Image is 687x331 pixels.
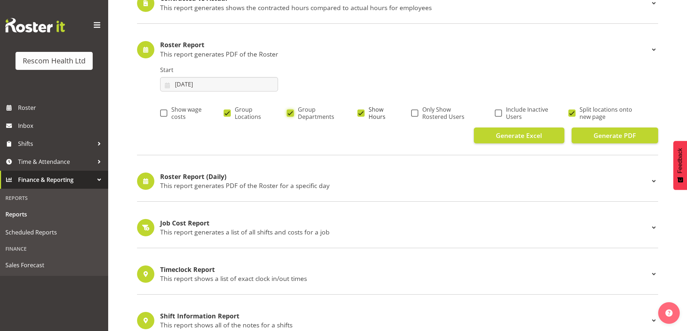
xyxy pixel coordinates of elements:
span: Reports [5,209,103,220]
img: Rosterit website logo [5,18,65,32]
span: Time & Attendance [18,156,94,167]
div: Rescom Health Ltd [23,55,85,66]
p: This report generates a list of all shifts and costs for a job [160,228,649,236]
p: This report generates PDF of the Roster [160,50,649,58]
span: Split locations onto new page [576,106,638,120]
input: Click to select... [160,77,278,91]
button: Generate PDF [572,128,658,143]
span: Feedback [677,148,683,173]
div: Roster Report (Daily) This report generates PDF of the Roster for a specific day [137,173,658,190]
span: Group Locations [231,106,267,120]
div: Timeclock Report This report shows a list of exact clock in/out times [137,265,658,283]
span: Include Inactive Users [502,106,549,120]
span: Finance & Reporting [18,174,94,185]
span: Show Hours [365,106,391,120]
h4: Roster Report (Daily) [160,173,649,180]
a: Scheduled Reports [2,223,106,241]
img: help-xxl-2.png [665,309,673,317]
p: This report shows all of the notes for a shifts [160,321,649,329]
div: Roster Report This report generates PDF of the Roster [137,41,658,58]
p: This report generates PDF of the Roster for a specific day [160,182,649,189]
div: Finance [2,241,106,256]
a: Reports [2,205,106,223]
button: Generate Excel [474,128,564,143]
button: Feedback - Show survey [673,141,687,190]
div: Reports [2,191,106,205]
a: Sales Forecast [2,256,106,274]
span: Only Show Rostered Users [418,106,475,120]
label: Start [160,66,278,74]
span: Generate PDF [594,131,636,140]
span: Roster [18,102,105,113]
p: This report shows a list of exact clock in/out times [160,274,649,282]
span: Scheduled Reports [5,227,103,238]
span: Inbox [18,120,105,131]
h4: Shift Information Report [160,313,649,320]
span: Sales Forecast [5,260,103,270]
div: Job Cost Report This report generates a list of all shifts and costs for a job [137,219,658,236]
p: This report generates shows the contracted hours compared to actual hours for employees [160,4,649,12]
div: Shift Information Report This report shows all of the notes for a shifts [137,312,658,329]
h4: Timeclock Report [160,266,649,273]
span: Shifts [18,138,94,149]
span: Group Departments [294,106,337,120]
span: Generate Excel [496,131,542,140]
h4: Job Cost Report [160,220,649,227]
span: Show wage costs [167,106,203,120]
h4: Roster Report [160,41,649,49]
